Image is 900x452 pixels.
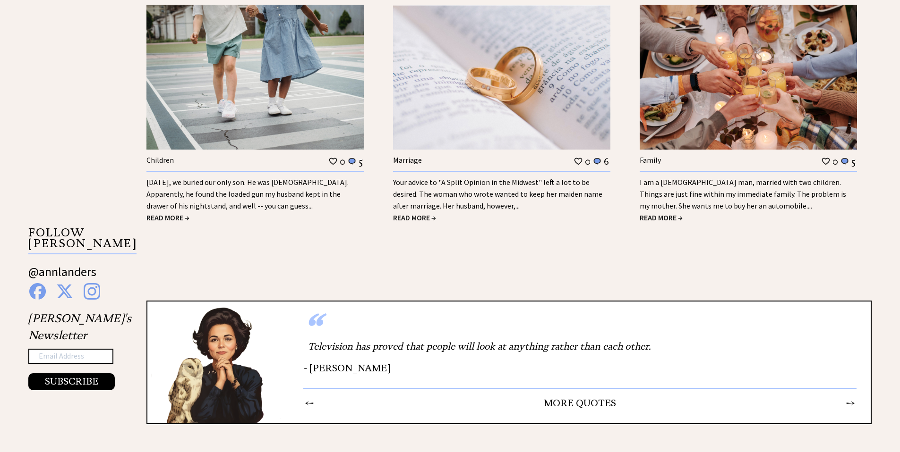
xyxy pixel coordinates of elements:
[146,155,174,165] a: Children
[846,397,856,409] td: →
[393,177,602,210] a: Your advice to "A Split Opinion in the Midwest" left a lot to be desired. The woman who wrote wan...
[640,5,857,150] img: family.jpg
[303,335,857,358] div: Television has proved that people will look at anything rather than each other.
[146,5,364,150] img: children.jpg
[640,177,846,210] a: I am a [DEMOGRAPHIC_DATA] man, married with two children. Things are just fine within my immediat...
[358,155,363,167] td: 5
[28,349,113,364] input: Email Address
[303,363,857,373] div: - [PERSON_NAME]
[28,310,131,390] div: [PERSON_NAME]'s Newsletter
[28,264,96,289] a: @annlanders
[640,155,661,165] a: Family
[592,157,602,166] img: message_round%201.png
[393,155,422,165] a: Marriage
[832,155,839,167] td: 0
[147,301,289,423] img: Ann8%20v2%20lg.png
[339,155,346,167] td: 0
[146,177,349,210] a: [DATE], we buried our only son. He was [DEMOGRAPHIC_DATA]. Apparently, he found the loaded gun my...
[584,155,591,167] td: 0
[851,155,856,167] td: 5
[640,213,683,222] a: READ MORE →
[28,373,115,390] button: SUBSCRIBE
[328,157,338,166] img: heart_outline%201.png
[393,5,611,150] img: marriage.jpg
[840,157,849,166] img: message_round%201.png
[28,227,137,254] p: FOLLOW [PERSON_NAME]
[304,397,314,409] td: ←
[84,283,100,300] img: instagram%20blue.png
[364,397,796,409] center: MORE QUOTES
[821,157,831,166] img: heart_outline%201.png
[347,157,357,166] img: message_round%201.png
[146,213,189,222] a: READ MORE →
[393,213,436,222] a: READ MORE →
[56,283,73,300] img: x%20blue.png
[29,283,46,300] img: facebook%20blue.png
[574,157,583,166] img: heart_outline%201.png
[603,155,609,167] td: 6
[303,325,857,335] div: “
